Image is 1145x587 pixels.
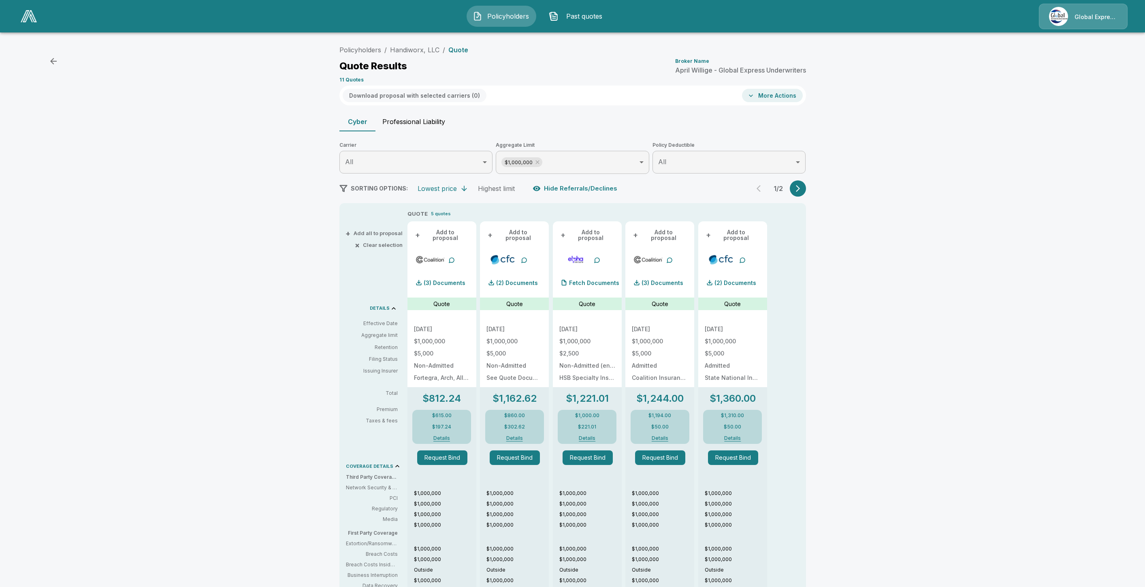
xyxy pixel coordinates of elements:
span: + [706,232,711,238]
div: Highest limit [478,184,515,193]
p: $5,000 [705,351,761,356]
span: × [355,242,360,248]
p: $1,000,000 [414,521,476,529]
p: $1,000,000 [632,490,694,497]
p: See Quote Document [486,375,542,381]
li: / [384,45,387,55]
p: $1,000,000 [486,521,549,529]
div: Lowest price [418,184,457,193]
p: $197.24 [432,424,451,429]
nav: breadcrumb [339,45,468,55]
button: More Actions [742,89,803,102]
p: $1,000,000 [632,577,694,584]
p: Outside [486,566,549,574]
p: Quote Results [339,61,407,71]
p: $5,000 [632,351,688,356]
p: COVERAGE DETAILS [346,464,393,469]
span: + [561,232,565,238]
p: $1,000,000 [559,545,622,553]
p: $1,000,000 [559,521,622,529]
p: $1,162.62 [493,394,537,403]
button: +Add to proposal [414,228,470,242]
p: Regulatory: In case you're fined by regulators (e.g., for breaching consumer privacy) [346,505,398,512]
p: Admitted [705,363,761,368]
p: $1,000,000 [559,338,615,344]
span: + [415,232,420,238]
a: Policyholders [339,46,381,54]
p: $1,000,000 [486,338,542,344]
span: All [658,158,666,166]
p: Non-Admitted [414,363,470,368]
p: $1,360.00 [710,394,756,403]
a: Handiworx, LLC [390,46,439,54]
p: $1,000,000 [705,511,767,518]
p: HSB Specialty Insurance Company: rated "A++" by A.M. Best (20%), AXIS Surplus Insurance Company: ... [559,375,615,381]
p: Breach Costs Inside/Outside: Will the breach costs erode the aggregate limit (inside) or are sepa... [346,561,398,568]
button: Request Bind [563,450,613,465]
p: Outside [632,566,694,574]
p: $1,000,000 [632,545,694,553]
p: $1,000,000 [486,545,549,553]
p: $1,194.00 [648,413,671,418]
span: $1,000,000 [501,158,536,167]
button: Policyholders IconPolicyholders [467,6,536,27]
button: Details [497,436,533,441]
p: $1,000,000 [705,545,767,553]
p: DETAILS [370,306,390,311]
p: [DATE] [705,326,761,332]
p: $1,000,000 [632,338,688,344]
p: Outside [559,566,622,574]
p: Premium [346,407,404,412]
img: Agency Icon [1049,7,1068,26]
p: Total [346,391,404,396]
p: Outside [414,566,476,574]
p: Taxes & fees [346,418,404,423]
p: Quote [724,300,741,308]
p: Outside [705,566,767,574]
p: $1,000,000 [414,556,476,563]
span: All [345,158,353,166]
p: Coalition Insurance Solutions [632,375,688,381]
p: $1,000,000 [414,500,476,508]
img: cfccyberadmitted [706,253,736,266]
p: Filing Status [346,356,398,363]
p: Extortion/Ransomware: Covers damage and payments from an extortion / ransomware event [346,540,398,547]
p: Admitted [632,363,688,368]
span: Aggregate Limit [496,141,649,149]
p: $1,244.00 [636,394,684,403]
p: $1,000,000 [632,521,694,529]
button: Details [714,436,751,441]
p: $302.62 [504,424,525,429]
span: Request Bind [635,450,691,465]
img: coalitioncyber [416,253,445,266]
p: [DATE] [414,326,470,332]
p: $5,000 [414,351,470,356]
p: Network Security & Privacy Liability: Third party liability costs [346,484,398,491]
p: $1,000,000 [486,577,549,584]
p: $1,000,000 [414,545,476,553]
p: Global Express Underwriters [1075,13,1117,21]
p: Quote [433,300,450,308]
p: QUOTE [407,210,428,218]
p: $50.00 [651,424,669,429]
p: (3) Documents [642,280,683,286]
p: $1,000,000 [705,556,767,563]
p: $2,500 [559,351,615,356]
p: Effective Date [346,320,398,327]
p: $1,000,000 [705,500,767,508]
p: Broker Name [675,59,709,64]
p: $1,000.00 [575,413,599,418]
button: +Add all to proposal [347,231,403,236]
p: $1,000,000 [705,577,767,584]
p: 1 / 2 [770,185,787,192]
p: $615.00 [432,413,452,418]
p: $1,000,000 [486,490,549,497]
button: Request Bind [490,450,540,465]
p: PCI: Covers fines or penalties imposed by banks or credit card companies [346,495,398,502]
span: Carrier [339,141,493,149]
p: $1,310.00 [721,413,744,418]
p: $1,000,000 [486,500,549,508]
p: April Willige - Global Express Underwriters [675,67,806,73]
p: (2) Documents [714,280,756,286]
p: $1,000,000 [486,556,549,563]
